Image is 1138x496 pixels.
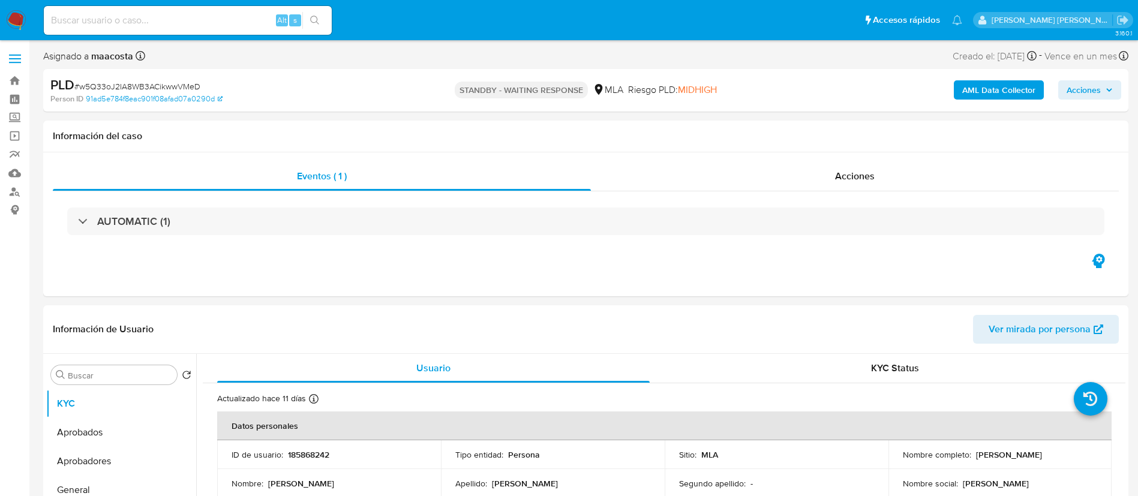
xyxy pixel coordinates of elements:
[455,478,487,489] p: Apellido :
[182,370,191,383] button: Volver al orden por defecto
[678,83,717,97] span: MIDHIGH
[416,361,451,375] span: Usuario
[976,449,1042,460] p: [PERSON_NAME]
[679,478,746,489] p: Segundo apellido :
[871,361,919,375] span: KYC Status
[302,12,327,29] button: search-icon
[992,14,1113,26] p: maria.acosta@mercadolibre.com
[593,83,623,97] div: MLA
[97,215,170,228] h3: AUTOMATIC (1)
[217,393,306,404] p: Actualizado hace 11 días
[455,82,588,98] p: STANDBY - WAITING RESPONSE
[74,80,200,92] span: # w5Q33oJ2IA8WB3ACikwwVMeD
[835,169,875,183] span: Acciones
[903,478,958,489] p: Nombre social :
[679,449,696,460] p: Sitio :
[43,50,133,63] span: Asignado a
[628,83,717,97] span: Riesgo PLD:
[288,449,329,460] p: 185868242
[86,94,223,104] a: 91ad5e784f8eac901f08afad07a0290d
[232,478,263,489] p: Nombre :
[277,14,287,26] span: Alt
[53,323,154,335] h1: Información de Usuario
[217,411,1112,440] th: Datos personales
[1058,80,1121,100] button: Acciones
[1116,14,1129,26] a: Salir
[46,447,196,476] button: Aprobadores
[1044,50,1117,63] span: Vence en un mes
[50,75,74,94] b: PLD
[989,315,1091,344] span: Ver mirada por persona
[44,13,332,28] input: Buscar usuario o caso...
[46,389,196,418] button: KYC
[232,449,283,460] p: ID de usuario :
[53,130,1119,142] h1: Información del caso
[952,15,962,25] a: Notificaciones
[50,94,83,104] b: Person ID
[954,80,1044,100] button: AML Data Collector
[68,370,172,381] input: Buscar
[67,208,1104,235] div: AUTOMATIC (1)
[508,449,540,460] p: Persona
[46,418,196,447] button: Aprobados
[953,48,1037,64] div: Creado el: [DATE]
[750,478,753,489] p: -
[268,478,334,489] p: [PERSON_NAME]
[962,80,1035,100] b: AML Data Collector
[492,478,558,489] p: [PERSON_NAME]
[297,169,347,183] span: Eventos ( 1 )
[455,449,503,460] p: Tipo entidad :
[701,449,718,460] p: MLA
[963,478,1029,489] p: [PERSON_NAME]
[1067,80,1101,100] span: Acciones
[56,370,65,380] button: Buscar
[903,449,971,460] p: Nombre completo :
[89,49,133,63] b: maacosta
[873,14,940,26] span: Accesos rápidos
[973,315,1119,344] button: Ver mirada por persona
[1039,48,1042,64] span: -
[293,14,297,26] span: s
